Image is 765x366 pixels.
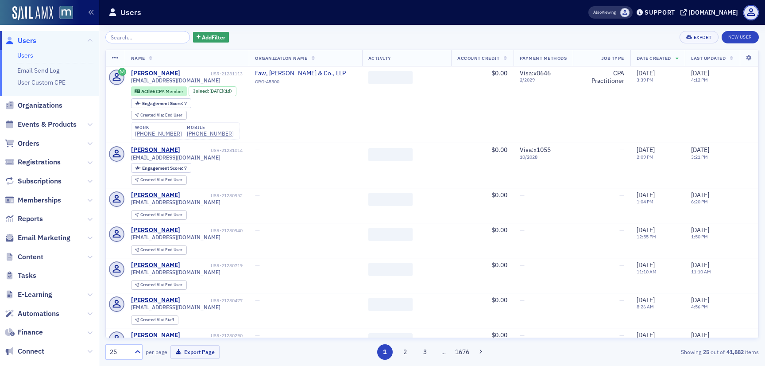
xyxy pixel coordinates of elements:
[5,36,36,46] a: Users
[637,261,655,269] span: [DATE]
[457,55,499,61] span: Account Credit
[131,86,187,96] div: Active: Active: CPA Member
[131,55,145,61] span: Name
[520,146,551,154] span: Visa : x1055
[156,88,183,94] span: CPA Member
[637,269,657,275] time: 11:10 AM
[637,77,653,83] time: 3:39 PM
[491,226,507,234] span: $0.00
[368,298,413,311] span: ‌
[182,263,243,269] div: USR-21280719
[142,166,187,171] div: 7
[18,290,52,300] span: E-Learning
[140,247,165,253] span: Created Via :
[491,261,507,269] span: $0.00
[5,233,70,243] a: Email Marketing
[255,70,346,78] a: Faw, [PERSON_NAME] & Co., LLP
[691,69,709,77] span: [DATE]
[141,88,156,94] span: Active
[209,88,223,94] span: [DATE]
[255,261,260,269] span: —
[131,280,187,290] div: Created Via: End User
[182,298,243,304] div: USR-21280477
[17,66,59,74] a: Email Send Log
[368,148,413,161] span: ‌
[691,261,709,269] span: [DATE]
[520,226,525,234] span: —
[637,191,655,199] span: [DATE]
[5,214,43,224] a: Reports
[140,113,182,118] div: End User
[491,191,507,199] span: $0.00
[131,98,191,108] div: Engagement Score: 7
[131,163,191,173] div: Engagement Score: 7
[601,55,624,61] span: Job Type
[520,191,525,199] span: —
[491,146,507,154] span: $0.00
[5,271,36,280] a: Tasks
[637,331,655,339] span: [DATE]
[255,331,260,339] span: —
[182,228,243,234] div: USR-21280940
[579,70,624,85] div: CPA Practitioner
[255,191,260,199] span: —
[619,191,624,199] span: —
[743,5,759,20] span: Profile
[131,226,180,234] div: [PERSON_NAME]
[120,7,141,18] h1: Users
[18,101,62,110] span: Organizations
[182,333,243,339] div: USR-21280290
[520,69,551,77] span: Visa : x0646
[637,304,654,310] time: 8:26 AM
[131,154,220,161] span: [EMAIL_ADDRESS][DOMAIN_NAME]
[131,191,180,199] a: [PERSON_NAME]
[5,101,62,110] a: Organizations
[170,345,220,359] button: Export Page
[131,261,180,269] a: [PERSON_NAME]
[691,269,711,275] time: 11:10 AM
[140,112,165,118] span: Created Via :
[491,69,507,77] span: $0.00
[255,226,260,234] span: —
[368,333,413,347] span: ‌
[645,8,675,16] div: Support
[131,234,220,241] span: [EMAIL_ADDRESS][DOMAIN_NAME]
[131,210,187,220] div: Created Via: End User
[368,55,391,61] span: Activity
[140,212,165,218] span: Created Via :
[491,296,507,304] span: $0.00
[368,263,413,276] span: ‌
[135,130,182,137] div: [PHONE_NUMBER]
[547,348,759,356] div: Showing out of items
[701,348,711,356] strong: 25
[255,296,260,304] span: —
[368,193,413,206] span: ‌
[691,154,708,160] time: 3:21 PM
[691,296,709,304] span: [DATE]
[142,101,187,106] div: 7
[209,88,232,94] div: (1d)
[520,154,567,160] span: 10 / 2028
[5,252,43,262] a: Content
[255,70,346,78] span: Faw, Casson & Co., LLP
[131,77,220,84] span: [EMAIL_ADDRESS][DOMAIN_NAME]
[5,309,59,319] a: Automations
[140,178,182,183] div: End User
[637,234,656,240] time: 12:55 PM
[110,347,129,357] div: 25
[53,6,73,21] a: View Homepage
[619,226,624,234] span: —
[5,290,52,300] a: E-Learning
[5,139,39,148] a: Orders
[131,111,187,120] div: Created Via: End User
[5,195,61,205] a: Memberships
[140,248,182,253] div: End User
[5,327,43,337] a: Finance
[368,71,413,84] span: ‌
[691,191,709,199] span: [DATE]
[193,88,210,94] span: Joined :
[520,77,567,83] span: 2 / 2029
[637,226,655,234] span: [DATE]
[255,146,260,154] span: —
